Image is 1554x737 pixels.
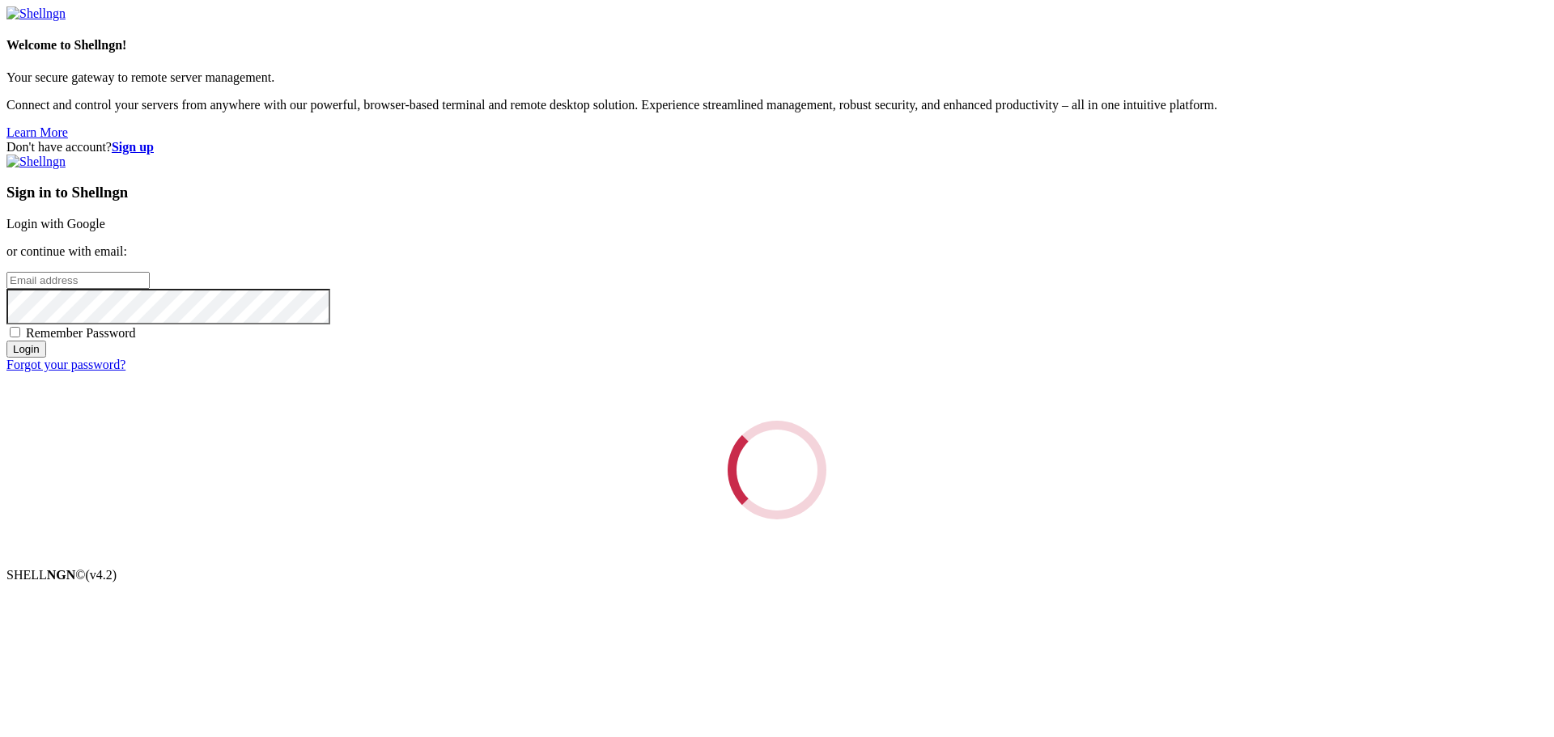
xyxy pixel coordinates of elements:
a: Sign up [112,140,154,154]
p: Your secure gateway to remote server management. [6,70,1548,85]
input: Login [6,341,46,358]
p: or continue with email: [6,244,1548,259]
span: 4.2.0 [86,568,117,582]
a: Login with Google [6,217,105,231]
a: Forgot your password? [6,358,125,371]
span: SHELL © [6,568,117,582]
h4: Welcome to Shellngn! [6,38,1548,53]
input: Email address [6,272,150,289]
img: Shellngn [6,6,66,21]
p: Connect and control your servers from anywhere with our powerful, browser-based terminal and remo... [6,98,1548,112]
span: Remember Password [26,326,136,340]
div: Don't have account? [6,140,1548,155]
div: Loading... [723,416,830,523]
img: Shellngn [6,155,66,169]
b: NGN [47,568,76,582]
input: Remember Password [10,327,20,337]
h3: Sign in to Shellngn [6,184,1548,201]
a: Learn More [6,125,68,139]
